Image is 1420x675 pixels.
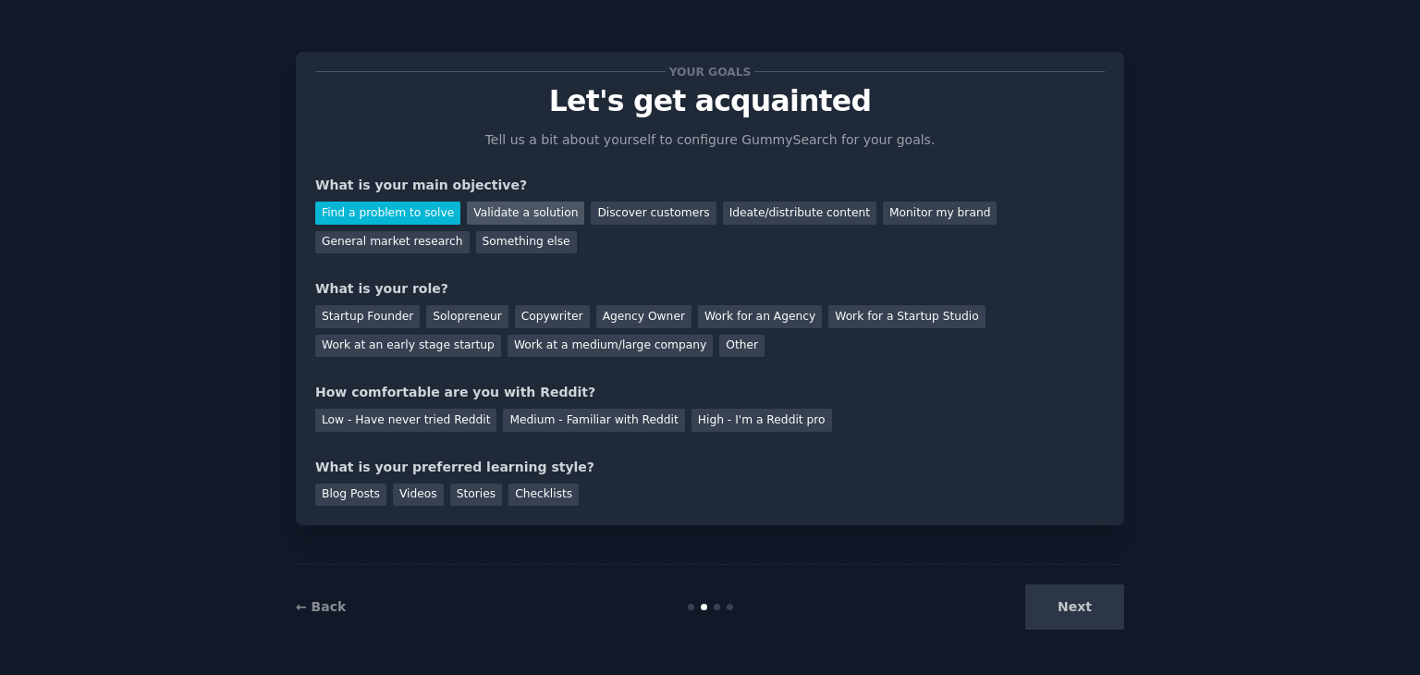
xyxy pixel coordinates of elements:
div: High - I'm a Reddit pro [692,409,832,432]
div: Monitor my brand [883,202,997,225]
div: Startup Founder [315,305,420,328]
div: Something else [476,231,577,254]
p: Let's get acquainted [315,85,1105,117]
div: Blog Posts [315,484,386,507]
div: Validate a solution [467,202,584,225]
div: Medium - Familiar with Reddit [503,409,684,432]
div: Solopreneur [426,305,508,328]
div: Ideate/distribute content [723,202,876,225]
div: Work for an Agency [698,305,822,328]
div: What is your role? [315,279,1105,299]
div: General market research [315,231,470,254]
p: Tell us a bit about yourself to configure GummySearch for your goals. [477,130,943,150]
div: Find a problem to solve [315,202,460,225]
div: Checklists [508,484,579,507]
div: Copywriter [515,305,590,328]
div: Discover customers [591,202,716,225]
div: Videos [393,484,444,507]
div: Work at an early stage startup [315,335,501,358]
div: Work for a Startup Studio [828,305,985,328]
a: ← Back [296,599,346,614]
div: Work at a medium/large company [508,335,713,358]
div: Other [719,335,765,358]
div: How comfortable are you with Reddit? [315,383,1105,402]
span: Your goals [666,62,754,81]
div: What is your preferred learning style? [315,458,1105,477]
div: Low - Have never tried Reddit [315,409,496,432]
div: What is your main objective? [315,176,1105,195]
div: Agency Owner [596,305,692,328]
div: Stories [450,484,502,507]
